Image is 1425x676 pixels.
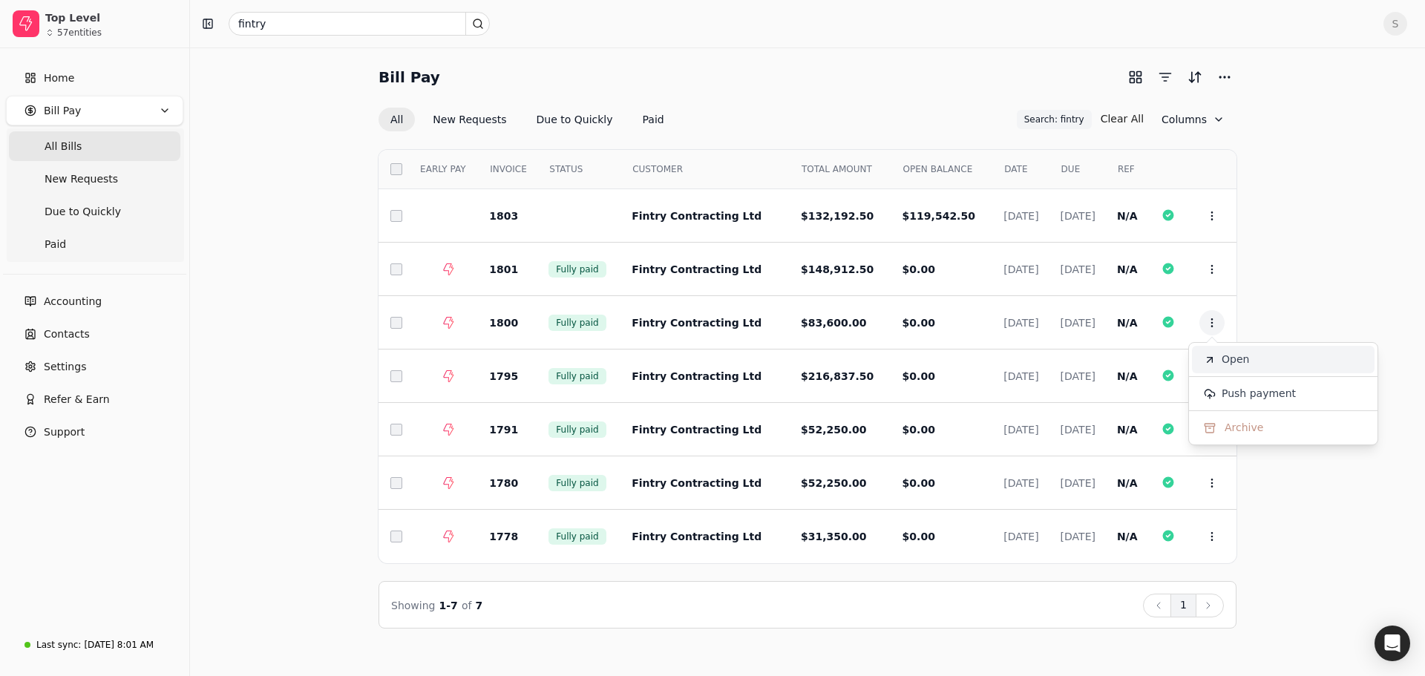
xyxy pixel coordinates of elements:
[421,108,518,131] button: New Requests
[1117,477,1138,489] span: N/A
[489,370,518,382] span: 1795
[6,352,183,381] a: Settings
[902,531,935,542] span: $0.00
[1117,370,1138,382] span: N/A
[1061,477,1095,489] span: [DATE]
[556,263,598,276] span: Fully paid
[6,319,183,349] a: Contacts
[1061,317,1095,329] span: [DATE]
[1017,110,1092,129] button: Search: fintry
[1375,626,1410,661] div: Open Intercom Messenger
[490,163,526,176] span: INVOICE
[632,370,761,382] span: Fintry Contracting Ltd
[556,316,598,329] span: Fully paid
[632,317,761,329] span: Fintry Contracting Ltd
[556,530,598,543] span: Fully paid
[439,600,458,611] span: 1 - 7
[1117,263,1138,275] span: N/A
[556,423,598,436] span: Fully paid
[489,531,518,542] span: 1778
[1383,12,1407,36] button: S
[549,163,583,176] span: STATUS
[632,263,761,275] span: Fintry Contracting Ltd
[801,317,867,329] span: $83,600.00
[801,263,874,275] span: $148,912.50
[9,229,180,259] a: Paid
[631,108,676,131] button: Paid
[44,294,102,309] span: Accounting
[379,108,415,131] button: All
[6,417,183,447] button: Support
[9,131,180,161] a: All Bills
[44,103,81,119] span: Bill Pay
[1117,317,1138,329] span: N/A
[489,424,518,436] span: 1791
[525,108,625,131] button: Due to Quickly
[84,638,154,652] div: [DATE] 8:01 AM
[1061,210,1095,222] span: [DATE]
[1213,65,1236,89] button: More
[632,531,761,542] span: Fintry Contracting Ltd
[1118,163,1135,176] span: REF
[1061,531,1095,542] span: [DATE]
[1061,163,1081,176] span: DUE
[902,210,975,222] span: $119,542.50
[6,384,183,414] button: Refer & Earn
[1003,317,1038,329] span: [DATE]
[632,163,683,176] span: CUSTOMER
[45,171,118,187] span: New Requests
[1222,386,1296,401] span: Push payment
[1061,424,1095,436] span: [DATE]
[1061,263,1095,275] span: [DATE]
[1003,477,1038,489] span: [DATE]
[57,28,102,37] div: 57 entities
[1170,594,1196,617] button: 1
[1117,424,1138,436] span: N/A
[1061,370,1095,382] span: [DATE]
[44,424,85,440] span: Support
[36,638,81,652] div: Last sync:
[902,370,935,382] span: $0.00
[1117,531,1138,542] span: N/A
[44,326,90,342] span: Contacts
[1225,420,1263,436] span: Archive
[801,424,867,436] span: $52,250.00
[556,476,598,490] span: Fully paid
[1222,352,1249,367] span: Open
[1003,531,1038,542] span: [DATE]
[801,370,874,382] span: $216,837.50
[632,477,761,489] span: Fintry Contracting Ltd
[6,63,183,93] a: Home
[379,108,676,131] div: Invoice filter options
[1117,210,1138,222] span: N/A
[902,424,935,436] span: $0.00
[801,531,867,542] span: $31,350.00
[1003,210,1038,222] span: [DATE]
[6,631,183,658] a: Last sync:[DATE] 8:01 AM
[420,163,465,176] span: EARLY PAY
[1003,424,1038,436] span: [DATE]
[489,477,518,489] span: 1780
[44,392,110,407] span: Refer & Earn
[801,210,874,222] span: $132,192.50
[801,477,867,489] span: $52,250.00
[6,96,183,125] button: Bill Pay
[802,163,872,176] span: TOTAL AMOUNT
[44,359,86,375] span: Settings
[632,210,761,222] span: Fintry Contracting Ltd
[1183,65,1207,89] button: Sort
[1150,108,1236,131] button: Column visibility settings
[902,477,935,489] span: $0.00
[1004,163,1027,176] span: DATE
[9,164,180,194] a: New Requests
[1003,263,1038,275] span: [DATE]
[902,317,935,329] span: $0.00
[44,70,74,86] span: Home
[6,286,183,316] a: Accounting
[391,600,435,611] span: Showing
[489,210,518,222] span: 1803
[9,197,180,226] a: Due to Quickly
[489,263,518,275] span: 1801
[903,163,973,176] span: OPEN BALANCE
